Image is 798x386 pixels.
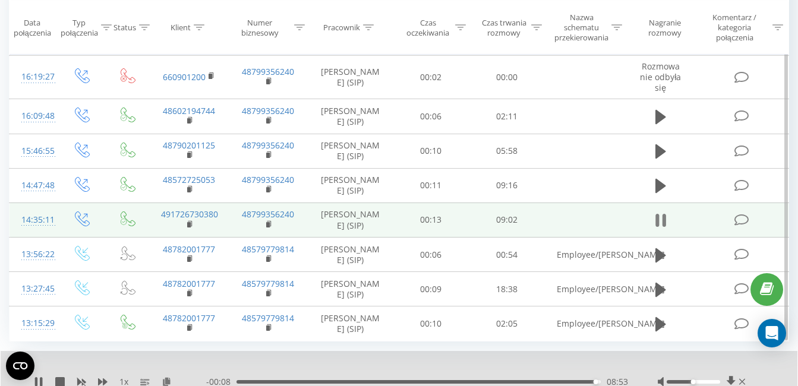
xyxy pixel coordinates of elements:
div: Status [113,23,136,33]
td: [PERSON_NAME] (SIP) [308,99,393,134]
td: [PERSON_NAME] (SIP) [308,306,393,341]
div: Open Intercom Messenger [758,319,786,347]
a: 48579779814 [242,312,294,324]
div: 13:15:29 [21,312,46,335]
span: Rozmowa nie odbyła się [640,61,681,93]
td: 00:54 [469,238,545,272]
td: 09:02 [469,203,545,237]
a: 660901200 [163,71,206,83]
a: 491726730380 [161,208,218,220]
div: Komentarz / kategoria połączenia [700,12,769,43]
td: 02:05 [469,306,545,341]
div: Accessibility label [594,379,598,384]
td: [PERSON_NAME] (SIP) [308,272,393,306]
a: 48799356240 [242,208,294,220]
td: 00:10 [393,134,469,168]
div: Data połączenia [10,17,55,37]
td: 09:16 [469,168,545,203]
td: 00:02 [393,55,469,99]
td: Employee/[PERSON_NAME] [545,306,624,341]
a: 48799356240 [242,105,294,116]
a: 48602194744 [163,105,215,116]
td: 00:13 [393,203,469,237]
a: 48799356240 [242,174,294,185]
td: [PERSON_NAME] (SIP) [308,168,393,203]
div: Pracownik [323,23,360,33]
div: Klient [171,23,191,33]
td: [PERSON_NAME] (SIP) [308,238,393,272]
a: 48782001777 [163,278,215,289]
td: 00:06 [393,238,469,272]
td: [PERSON_NAME] (SIP) [308,134,393,168]
td: 05:58 [469,134,545,168]
div: Czas trwania rozmowy [480,17,528,37]
a: 48579779814 [242,243,294,255]
a: 48579779814 [242,278,294,289]
div: 16:19:27 [21,65,46,88]
td: 00:11 [393,168,469,203]
a: 48799356240 [242,140,294,151]
a: 48799356240 [242,66,294,77]
a: 48782001777 [163,243,215,255]
div: 13:56:22 [21,243,46,266]
div: Czas oczekiwania [403,17,452,37]
div: Typ połączenia [61,17,98,37]
a: 48790201125 [163,140,215,151]
td: Employee/[PERSON_NAME] [545,272,624,306]
td: Employee/[PERSON_NAME] [545,238,624,272]
td: 00:10 [393,306,469,341]
div: 13:27:45 [21,277,46,300]
div: 14:35:11 [21,208,46,232]
div: Nagranie rozmowy [635,17,695,37]
div: Accessibility label [691,379,696,384]
a: 48782001777 [163,312,215,324]
td: 00:06 [393,99,469,134]
td: 02:11 [469,99,545,134]
div: Numer biznesowy [229,17,291,37]
div: Nazwa schematu przekierowania [554,12,608,43]
a: 48572725053 [163,174,215,185]
td: 18:38 [469,272,545,306]
td: 00:09 [393,272,469,306]
div: 16:09:48 [21,105,46,128]
div: 15:46:55 [21,140,46,163]
td: 00:00 [469,55,545,99]
button: Open CMP widget [6,352,34,380]
td: [PERSON_NAME] (SIP) [308,203,393,237]
div: 14:47:48 [21,174,46,197]
td: [PERSON_NAME] (SIP) [308,55,393,99]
